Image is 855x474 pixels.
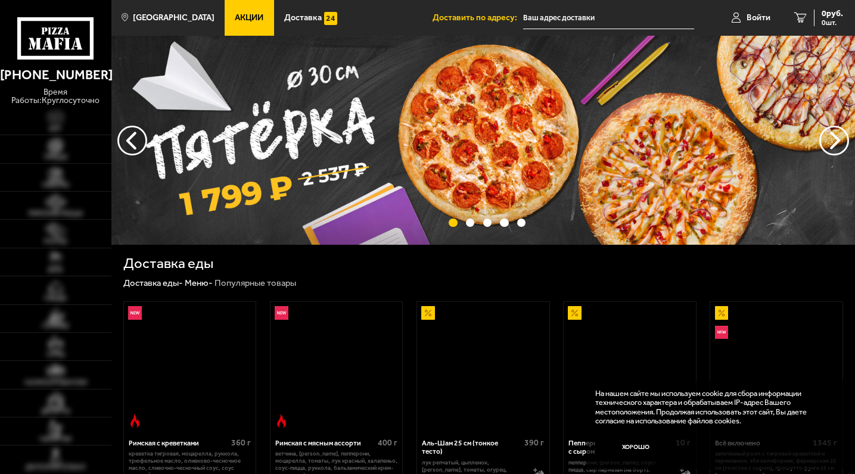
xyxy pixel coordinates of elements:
[595,434,676,461] button: Хорошо
[517,219,526,227] button: точки переключения
[524,438,544,448] span: 390 г
[710,302,842,432] a: АкционныйНовинкаВсё включено
[568,306,581,319] img: Акционный
[124,302,256,432] a: НовинкаОстрое блюдоРимская с креветками
[128,414,141,428] img: Острое блюдо
[235,14,263,22] span: Акции
[568,439,668,456] div: Пепперони 25 см (толстое с сыром)
[568,459,671,473] p: пепперони, [PERSON_NAME], соус-пицца, сыр пармезан (на борт).
[231,438,251,448] span: 360 г
[117,126,147,155] button: следующий
[747,14,770,22] span: Войти
[422,439,521,456] div: Аль-Шам 25 см (тонкое тесто)
[129,439,228,447] div: Римская с креветками
[284,14,322,22] span: Доставка
[433,14,523,22] span: Доставить по адресу:
[595,389,827,426] p: На нашем сайте мы используем cookie для сбора информации технического характера и обрабатываем IP...
[128,306,141,319] img: Новинка
[271,302,403,432] a: НовинкаОстрое блюдоРимская с мясным ассорти
[500,219,508,227] button: точки переключения
[715,326,728,339] img: Новинка
[449,219,457,227] button: точки переключения
[822,10,843,18] span: 0 руб.
[378,438,397,448] span: 400 г
[275,439,375,447] div: Римская с мясным ассорти
[564,302,696,432] a: АкционныйПепперони 25 см (толстое с сыром)
[715,306,728,319] img: Акционный
[819,126,849,155] button: предыдущий
[185,277,213,288] a: Меню-
[417,302,549,432] a: АкционныйАль-Шам 25 см (тонкое тесто)
[214,277,296,289] div: Популярные товары
[523,7,694,29] input: Ваш адрес доставки
[822,19,843,26] span: 0 шт.
[275,306,288,319] img: Новинка
[483,219,492,227] button: точки переключения
[421,306,434,319] img: Акционный
[275,414,288,428] img: Острое блюдо
[123,277,183,288] a: Доставка еды-
[324,12,337,25] img: 15daf4d41897b9f0e9f617042186c801.svg
[466,219,474,227] button: точки переключения
[133,14,214,22] span: [GEOGRAPHIC_DATA]
[123,257,213,271] h1: Доставка еды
